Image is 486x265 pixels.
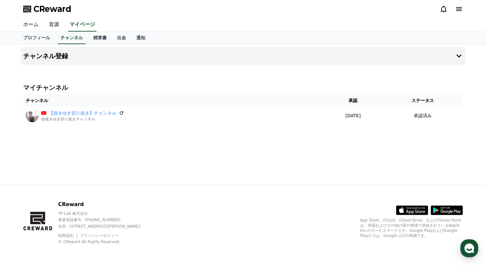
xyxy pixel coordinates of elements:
[23,4,71,14] a: CReward
[58,32,85,44] a: チャンネル
[18,32,55,44] a: プロフィール
[18,18,44,32] a: ホーム
[58,239,151,244] p: © CReward All Rights Reserved.
[33,4,71,14] span: CReward
[131,32,150,44] a: 通知
[23,52,68,60] h4: チャンネル登録
[80,233,119,238] a: プライバシーポリシー
[23,83,463,92] h4: マイチャンネル
[58,233,78,238] a: 利用規約
[58,224,151,229] p: 住所 : [STREET_ADDRESS][PERSON_NAME]
[23,95,324,107] th: チャンネル
[44,18,64,32] a: 音源
[58,217,151,222] p: 事業登録番号 : [PHONE_NUMBER]
[21,47,465,65] button: チャンネル登録
[68,18,96,32] a: マイページ
[112,32,131,44] a: 出金
[326,112,380,119] p: [DATE]
[58,201,151,208] p: CReward
[324,95,383,107] th: 承認
[360,218,463,238] p: App Store、iCloud、iCloud Drive、およびiTunes Storeは、米国およびその他の国や地域で登録されているApple Inc.のサービスマークです。Google P...
[382,95,463,107] th: ステータス
[26,109,39,122] img: 【抜きゆき切り抜き】チャンネル
[414,112,432,119] p: 承認済み
[88,32,112,44] a: 精算書
[41,117,124,122] p: @抜きゆき切り抜きチャンネル
[58,211,151,216] p: YP Lab 株式会社
[49,110,116,117] a: 【抜きゆき切り抜き】チャンネル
